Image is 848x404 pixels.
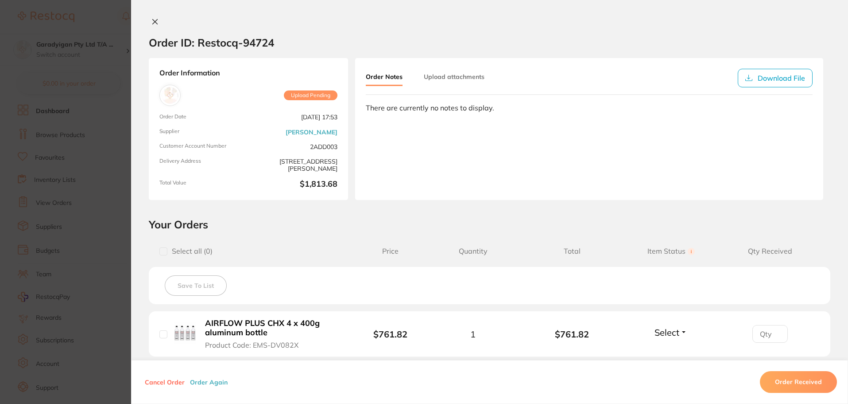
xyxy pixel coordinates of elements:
[252,158,337,173] span: [STREET_ADDRESS][PERSON_NAME]
[622,247,721,255] span: Item Status
[284,90,337,100] span: Upload Pending
[366,69,403,86] button: Order Notes
[373,329,407,340] b: $761.82
[652,327,690,338] button: Select
[523,247,622,255] span: Total
[159,69,337,78] strong: Order Information
[357,247,423,255] span: Price
[167,247,213,255] span: Select all ( 0 )
[654,327,679,338] span: Select
[159,143,245,150] span: Customer Account Number
[738,69,813,87] button: Download File
[162,87,178,104] img: Henry Schein Halas
[252,143,337,150] span: 2ADD003
[470,329,476,339] span: 1
[205,319,342,337] b: AIRFLOW PLUS CHX 4 x 400g aluminum bottle
[159,158,245,173] span: Delivery Address
[523,329,622,339] b: $761.82
[366,104,813,112] div: There are currently no notes to display.
[752,325,788,343] input: Qty
[165,275,227,296] button: Save To List
[205,341,298,349] span: Product Code: EMS-DV082X
[720,247,820,255] span: Qty Received
[149,218,830,231] h2: Your Orders
[159,128,245,136] span: Supplier
[159,180,245,189] span: Total Value
[252,180,337,189] b: $1,813.68
[423,247,523,255] span: Quantity
[142,378,187,386] button: Cancel Order
[252,114,337,121] span: [DATE] 17:53
[149,36,274,49] h2: Order ID: Restocq- 94724
[760,372,837,393] button: Order Received
[159,114,245,121] span: Order Date
[187,378,230,386] button: Order Again
[286,129,337,136] a: [PERSON_NAME]
[174,322,196,344] img: AIRFLOW PLUS CHX 4 x 400g aluminum bottle
[424,69,484,85] button: Upload attachments
[202,318,345,349] button: AIRFLOW PLUS CHX 4 x 400g aluminum bottle Product Code: EMS-DV082X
